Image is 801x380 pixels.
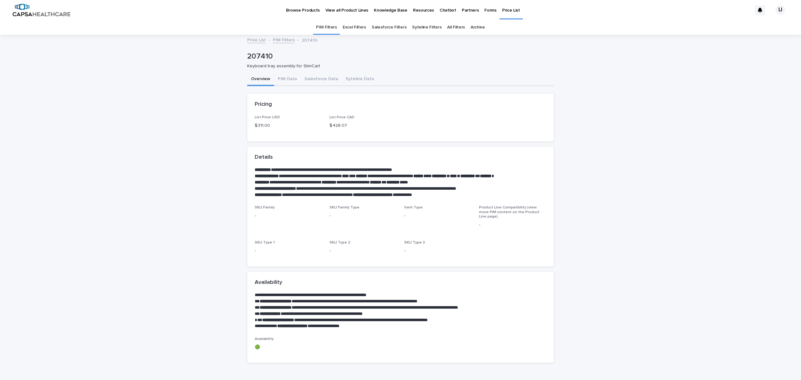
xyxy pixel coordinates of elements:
a: Price List [247,36,266,43]
a: Excel Filters [343,20,366,35]
span: Product Line Compatibility (view more PIM content on the Product Line page) [479,206,539,218]
a: PIM Filters [273,36,295,43]
span: Item Type [404,206,423,209]
img: B5p4sRfuTuC72oLToeu7 [13,4,70,16]
span: SKU Type 3 [404,241,425,244]
button: Syteline Data [342,73,378,86]
button: Salesforce Data [301,73,342,86]
p: $ 311.00 [255,122,322,129]
p: 🟢 [255,344,322,351]
p: - [404,248,472,254]
a: Salesforce Filters [372,20,406,35]
a: All Filters [447,20,465,35]
p: - [479,222,546,228]
p: 207410 [247,52,551,61]
h2: Availability [255,279,282,286]
span: SKU Family [255,206,275,209]
span: SKU Type 2 [329,241,350,244]
a: Syteline Filters [412,20,441,35]
span: Availability [255,337,274,341]
button: PIM Data [274,73,301,86]
div: LI [775,5,785,15]
span: SKU Type 1 [255,241,275,244]
h2: Details [255,154,273,161]
p: Keyboard tray assembly for SlimCart [247,64,549,69]
span: List Price CAD [329,116,355,119]
p: $ 426.07 [329,122,397,129]
p: - [255,248,322,254]
span: SKU Family Type [329,206,360,209]
span: List Price USD [255,116,280,119]
button: Overview [247,73,274,86]
p: 207410 [302,36,317,43]
h2: Pricing [255,101,272,108]
a: Archive [471,20,485,35]
p: - [404,213,472,219]
p: - [329,213,397,219]
p: - [255,213,322,219]
p: - [329,248,397,254]
a: PIM Filters [316,20,337,35]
